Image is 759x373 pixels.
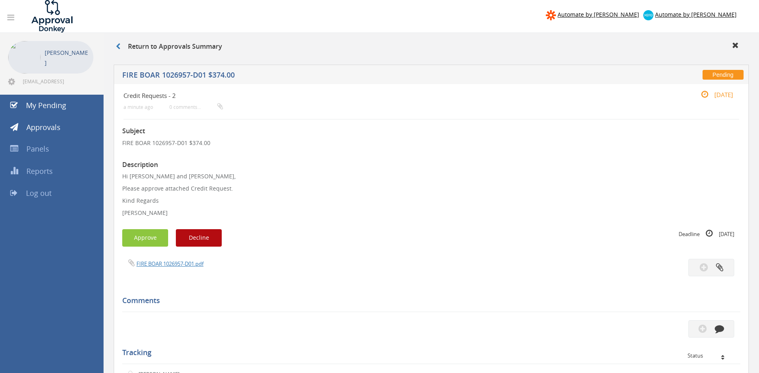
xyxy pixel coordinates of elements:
h3: Return to Approvals Summary [116,43,222,50]
span: Automate by [PERSON_NAME] [558,11,639,18]
h5: FIRE BOAR 1026957-D01 $374.00 [122,71,556,81]
span: Panels [26,144,49,154]
img: xero-logo.png [643,10,653,20]
span: [EMAIL_ADDRESS][DOMAIN_NAME] [23,78,92,85]
small: Deadline [DATE] [679,229,734,238]
span: Reports [26,166,53,176]
p: Hi [PERSON_NAME] and [PERSON_NAME], [122,172,740,180]
small: 0 comments... [169,104,223,110]
span: Pending [703,70,744,80]
h5: Tracking [122,349,734,357]
p: Please approve attached Credit Request. [122,184,740,193]
span: Automate by [PERSON_NAME] [655,11,737,18]
div: Status [688,353,734,358]
p: [PERSON_NAME] [45,48,89,68]
button: Approve [122,229,168,247]
h3: Description [122,161,740,169]
h3: Subject [122,128,740,135]
img: zapier-logomark.png [546,10,556,20]
h4: Credit Requests - 2 [123,92,636,99]
a: FIRE BOAR 1026957-D01.pdf [136,260,203,267]
span: My Pending [26,100,66,110]
h5: Comments [122,297,734,305]
small: a minute ago [123,104,153,110]
button: Decline [176,229,222,247]
p: [PERSON_NAME] [122,209,740,217]
small: [DATE] [692,90,733,99]
p: FIRE BOAR 1026957-D01 $374.00 [122,139,740,147]
span: Approvals [26,122,61,132]
span: Log out [26,188,52,198]
p: Kind Regards [122,197,740,205]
